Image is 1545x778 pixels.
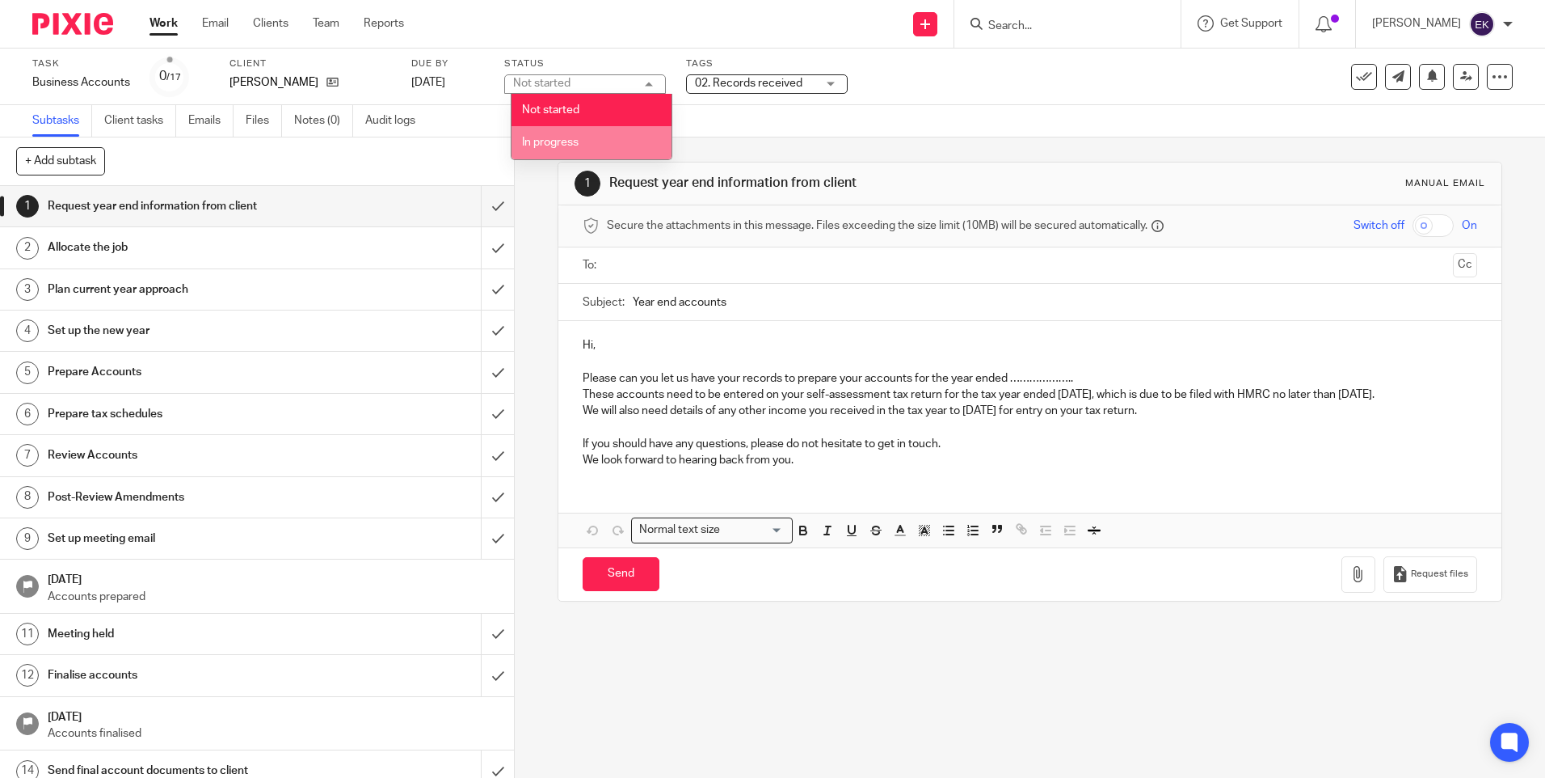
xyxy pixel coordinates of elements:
p: Accounts prepared [48,589,499,605]
h1: Set up meeting email [48,526,326,551]
h1: Prepare Accounts [48,360,326,384]
span: Request files [1411,568,1468,581]
a: Files [246,105,282,137]
h1: Meeting held [48,622,326,646]
h1: Allocate the job [48,235,326,260]
button: + Add subtask [16,147,105,175]
h1: Plan current year approach [48,277,326,302]
a: Work [149,15,178,32]
div: Not started [513,78,570,89]
div: 7 [16,444,39,467]
p: We look forward to hearing back from you. [583,452,1476,468]
a: Client tasks [104,105,176,137]
label: Client [229,57,391,70]
button: Cc [1453,253,1477,277]
span: Secure the attachments in this message. Files exceeding the size limit (10MB) will be secured aut... [607,218,1147,234]
div: 1 [16,195,39,218]
label: Due by [411,57,484,70]
div: 11 [16,623,39,645]
input: Send [583,557,659,592]
a: Reports [364,15,404,32]
div: 12 [16,664,39,687]
h1: Prepare tax schedules [48,402,326,426]
div: 8 [16,486,39,509]
a: Emails [188,105,234,137]
div: 4 [16,319,39,342]
p: Hi, [583,337,1476,353]
a: Team [313,15,339,32]
div: 9 [16,527,39,550]
a: Clients [253,15,288,32]
div: 3 [16,278,39,301]
p: [PERSON_NAME] [1372,15,1461,32]
span: Get Support [1220,18,1282,29]
input: Search for option [725,522,783,539]
div: 0 [159,67,181,86]
img: svg%3E [1469,11,1495,37]
h1: Finalise accounts [48,663,326,687]
button: Request files [1383,556,1477,593]
div: 6 [16,403,39,425]
span: [DATE] [411,77,445,88]
input: Search [987,19,1132,34]
p: [PERSON_NAME] [229,74,318,91]
p: Accounts finalised [48,725,499,742]
div: 1 [575,171,600,197]
span: In progress [522,137,579,148]
small: /17 [166,73,181,82]
a: Audit logs [365,105,427,137]
div: Business Accounts [32,74,130,91]
div: Search for option [631,518,793,543]
span: 02. Records received [695,78,802,89]
p: If you should have any questions, please do not hesitate to get in touch. [583,436,1476,452]
h1: [DATE] [48,568,499,588]
label: To: [583,257,600,273]
h1: Review Accounts [48,443,326,467]
div: 2 [16,237,39,260]
span: Not started [522,104,579,116]
label: Status [504,57,666,70]
span: Switch off [1353,218,1404,234]
div: Manual email [1405,177,1485,190]
a: Notes (0) [294,105,353,137]
label: Tags [686,57,848,70]
a: Subtasks [32,105,92,137]
a: Email [202,15,229,32]
div: 5 [16,362,39,384]
h1: Request year end information from client [48,194,326,218]
h1: Post-Review Amendments [48,485,326,510]
h1: Request year end information from client [609,175,1064,192]
label: Task [32,57,130,70]
span: Normal text size [635,522,723,539]
h1: Set up the new year [48,319,326,343]
p: These accounts need to be entered on your self-assessment tax return for the tax year ended [DATE... [583,387,1476,403]
label: Subject: [583,294,625,311]
span: On [1462,218,1477,234]
p: We will also need details of any other income you received in the tax year to [DATE] for entry on... [583,403,1476,419]
h1: [DATE] [48,705,499,725]
img: Pixie [32,13,113,35]
p: Please can you let us have your records to prepare your accounts for the year ended ……………….. [583,370,1476,387]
